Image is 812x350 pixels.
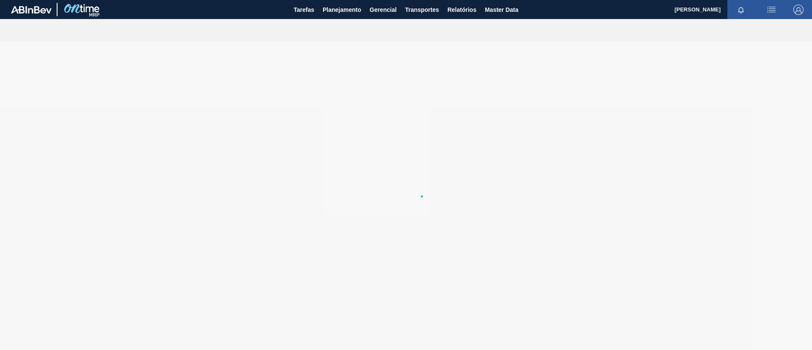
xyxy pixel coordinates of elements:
span: Gerencial [370,5,397,15]
span: Relatórios [447,5,476,15]
span: Transportes [405,5,439,15]
span: Tarefas [294,5,314,15]
img: userActions [766,5,776,15]
img: Logout [793,5,804,15]
span: Master Data [485,5,518,15]
button: Notificações [727,4,754,16]
span: Planejamento [323,5,361,15]
img: TNhmsLtSVTkK8tSr43FrP2fwEKptu5GPRR3wAAAABJRU5ErkJggg== [11,6,52,14]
